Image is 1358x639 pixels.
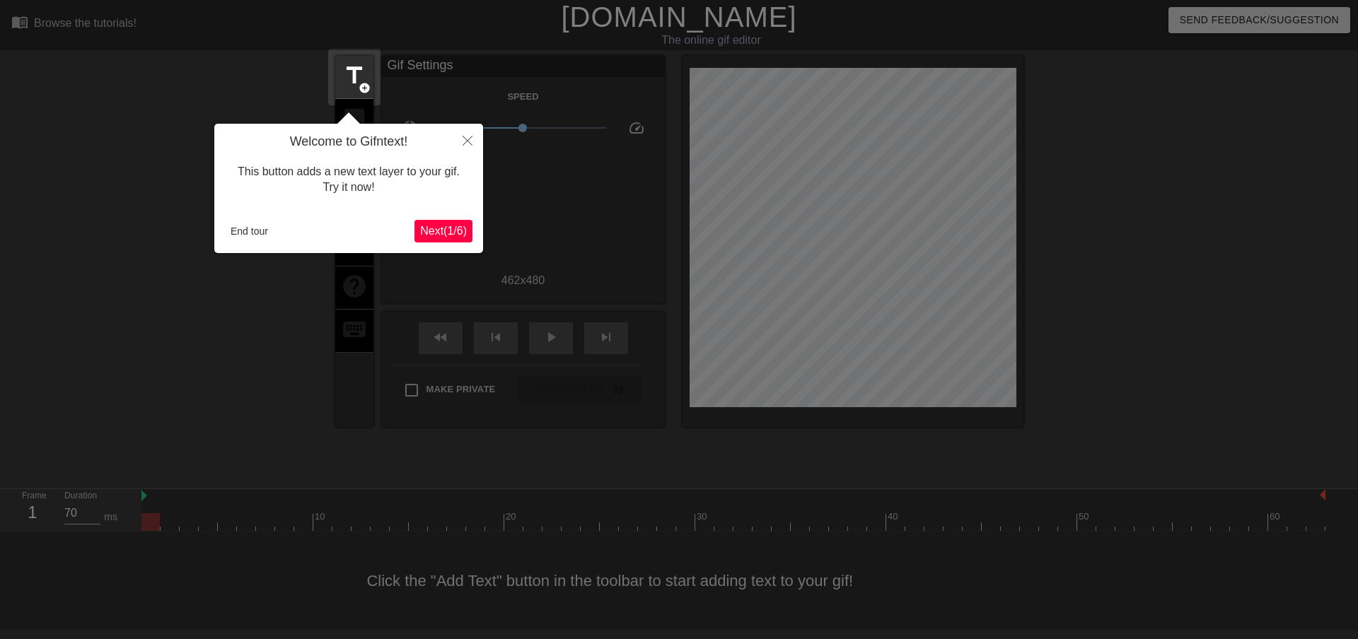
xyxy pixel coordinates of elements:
[452,124,483,156] button: Close
[225,134,472,150] h4: Welcome to Gifntext!
[225,221,274,242] button: End tour
[420,225,467,237] span: Next ( 1 / 6 )
[414,220,472,242] button: Next
[225,150,472,210] div: This button adds a new text layer to your gif. Try it now!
